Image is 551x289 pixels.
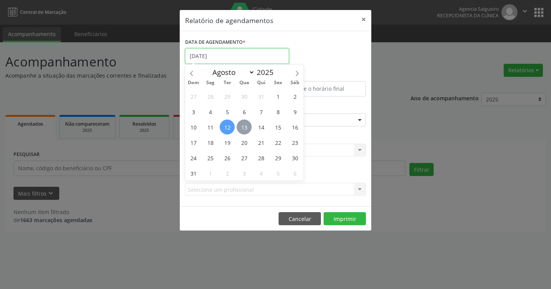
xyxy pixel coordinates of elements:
[279,212,321,225] button: Cancelar
[254,120,269,135] span: Agosto 14, 2025
[203,135,218,150] span: Agosto 18, 2025
[287,135,302,150] span: Agosto 23, 2025
[185,15,273,25] h5: Relatório de agendamentos
[203,120,218,135] span: Agosto 11, 2025
[220,135,235,150] span: Agosto 19, 2025
[254,150,269,165] span: Agosto 28, 2025
[270,150,286,165] span: Agosto 29, 2025
[237,166,252,181] span: Setembro 3, 2025
[209,67,255,78] select: Month
[185,80,202,85] span: Dom
[255,67,280,77] input: Year
[270,80,287,85] span: Sex
[186,104,201,119] span: Agosto 3, 2025
[270,104,286,119] span: Agosto 8, 2025
[220,104,235,119] span: Agosto 5, 2025
[219,80,236,85] span: Ter
[186,120,201,135] span: Agosto 10, 2025
[287,104,302,119] span: Agosto 9, 2025
[237,150,252,165] span: Agosto 27, 2025
[185,37,245,48] label: DATA DE AGENDAMENTO
[203,104,218,119] span: Agosto 4, 2025
[287,89,302,104] span: Agosto 2, 2025
[237,120,252,135] span: Agosto 13, 2025
[237,104,252,119] span: Agosto 6, 2025
[202,80,219,85] span: Seg
[270,135,286,150] span: Agosto 22, 2025
[186,135,201,150] span: Agosto 17, 2025
[186,89,201,104] span: Julho 27, 2025
[236,80,253,85] span: Qua
[237,89,252,104] span: Julho 30, 2025
[203,166,218,181] span: Setembro 1, 2025
[277,81,366,96] input: Selecione o horário final
[270,120,286,135] span: Agosto 15, 2025
[270,166,286,181] span: Setembro 5, 2025
[220,150,235,165] span: Agosto 26, 2025
[237,135,252,150] span: Agosto 20, 2025
[254,89,269,104] span: Julho 31, 2025
[287,120,302,135] span: Agosto 16, 2025
[254,135,269,150] span: Agosto 21, 2025
[287,150,302,165] span: Agosto 30, 2025
[186,166,201,181] span: Agosto 31, 2025
[185,48,289,64] input: Selecione uma data ou intervalo
[270,89,286,104] span: Agosto 1, 2025
[287,166,302,181] span: Setembro 6, 2025
[220,166,235,181] span: Setembro 2, 2025
[324,212,366,225] button: Imprimir
[186,150,201,165] span: Agosto 24, 2025
[253,80,270,85] span: Qui
[277,69,366,81] label: ATÉ
[254,166,269,181] span: Setembro 4, 2025
[203,150,218,165] span: Agosto 25, 2025
[287,80,304,85] span: Sáb
[356,10,371,29] button: Close
[203,89,218,104] span: Julho 28, 2025
[220,120,235,135] span: Agosto 12, 2025
[220,89,235,104] span: Julho 29, 2025
[254,104,269,119] span: Agosto 7, 2025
